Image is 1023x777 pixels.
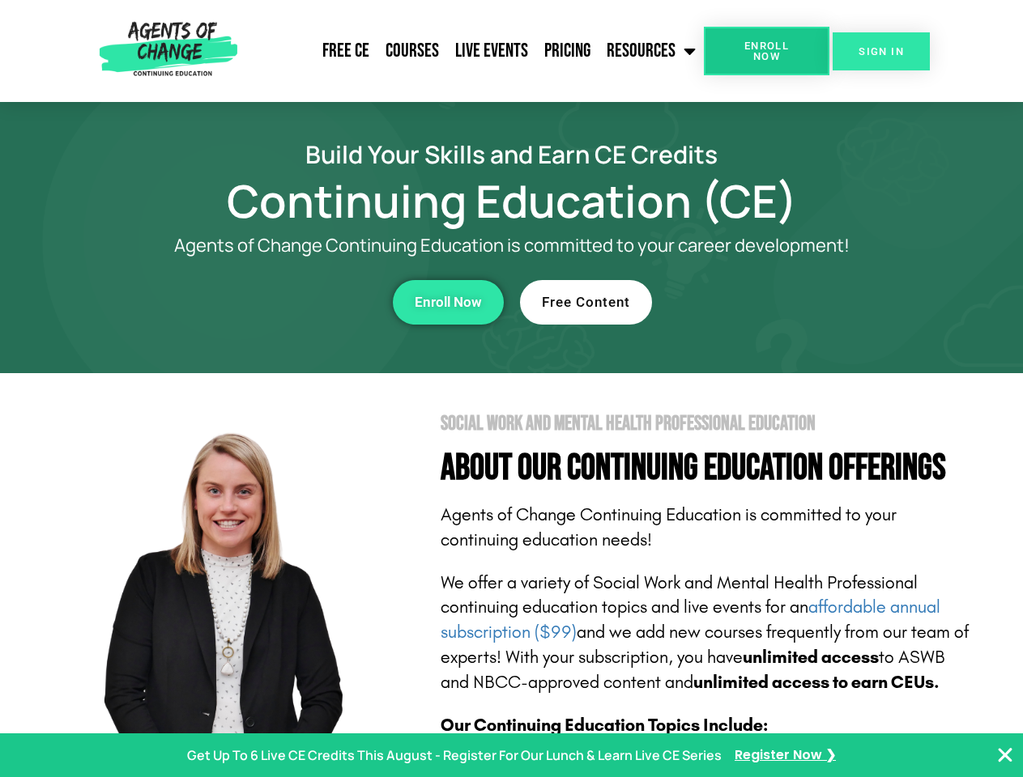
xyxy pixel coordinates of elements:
p: Agents of Change Continuing Education is committed to your career development! [115,236,909,256]
h4: About Our Continuing Education Offerings [441,450,974,486]
span: Enroll Now [415,295,482,309]
span: Free Content [542,295,630,309]
h1: Continuing Education (CE) [50,182,974,219]
b: unlimited access to earn CEUs. [693,672,940,693]
span: SIGN IN [859,46,904,57]
h2: Social Work and Mental Health Professional Education [441,414,974,434]
b: Our Continuing Education Topics Include: [441,715,768,736]
a: Courses [377,31,447,71]
a: Pricing [536,31,599,71]
button: Close Banner [995,745,1015,765]
a: Enroll Now [704,27,829,75]
span: Enroll Now [730,40,803,62]
h2: Build Your Skills and Earn CE Credits [50,142,974,166]
a: Enroll Now [393,280,504,325]
nav: Menu [244,31,704,71]
p: We offer a variety of Social Work and Mental Health Professional continuing education topics and ... [441,571,974,695]
a: Free CE [314,31,377,71]
a: SIGN IN [833,32,930,70]
b: unlimited access [743,647,879,668]
p: Get Up To 6 Live CE Credits This August - Register For Our Lunch & Learn Live CE Series [187,744,722,767]
a: Free Content [520,280,652,325]
span: Agents of Change Continuing Education is committed to your continuing education needs! [441,504,897,550]
a: Register Now ❯ [735,744,836,767]
a: Live Events [447,31,536,71]
a: Resources [599,31,704,71]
